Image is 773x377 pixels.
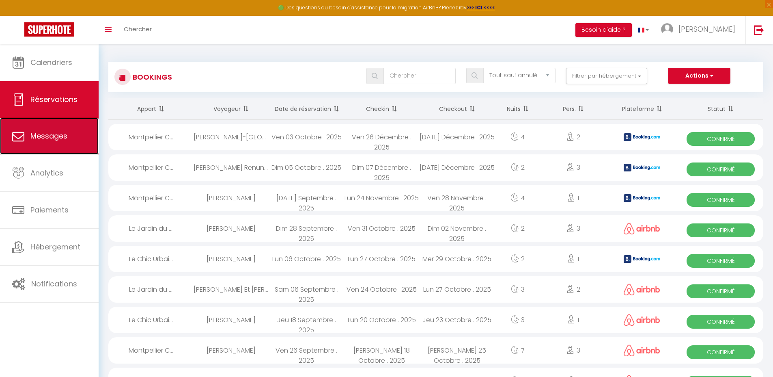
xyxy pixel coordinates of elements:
th: Sort by nights [495,98,540,120]
span: Réservations [30,94,78,104]
button: Besoin d'aide ? [575,23,632,37]
span: Analytics [30,168,63,178]
th: Sort by guest [194,98,269,120]
img: ... [661,23,673,35]
span: [PERSON_NAME] [678,24,735,34]
button: Filtrer par hébergement [566,68,647,84]
span: Messages [30,131,67,141]
h3: Bookings [131,68,172,86]
a: Chercher [118,16,158,44]
span: Calendriers [30,57,72,67]
img: logout [754,25,764,35]
button: Actions [668,68,730,84]
th: Sort by checkin [344,98,420,120]
th: Sort by rentals [108,98,194,120]
input: Chercher [383,68,456,84]
th: Sort by people [540,98,606,120]
span: Hébergement [30,242,80,252]
th: Sort by channel [606,98,678,120]
th: Sort by checkout [420,98,495,120]
img: Super Booking [24,22,74,37]
span: Chercher [124,25,152,33]
span: Notifications [31,279,77,289]
a: ... [PERSON_NAME] [655,16,745,44]
th: Sort by booking date [269,98,344,120]
span: Paiements [30,205,69,215]
a: >>> ICI <<<< [467,4,495,11]
th: Sort by status [678,98,763,120]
